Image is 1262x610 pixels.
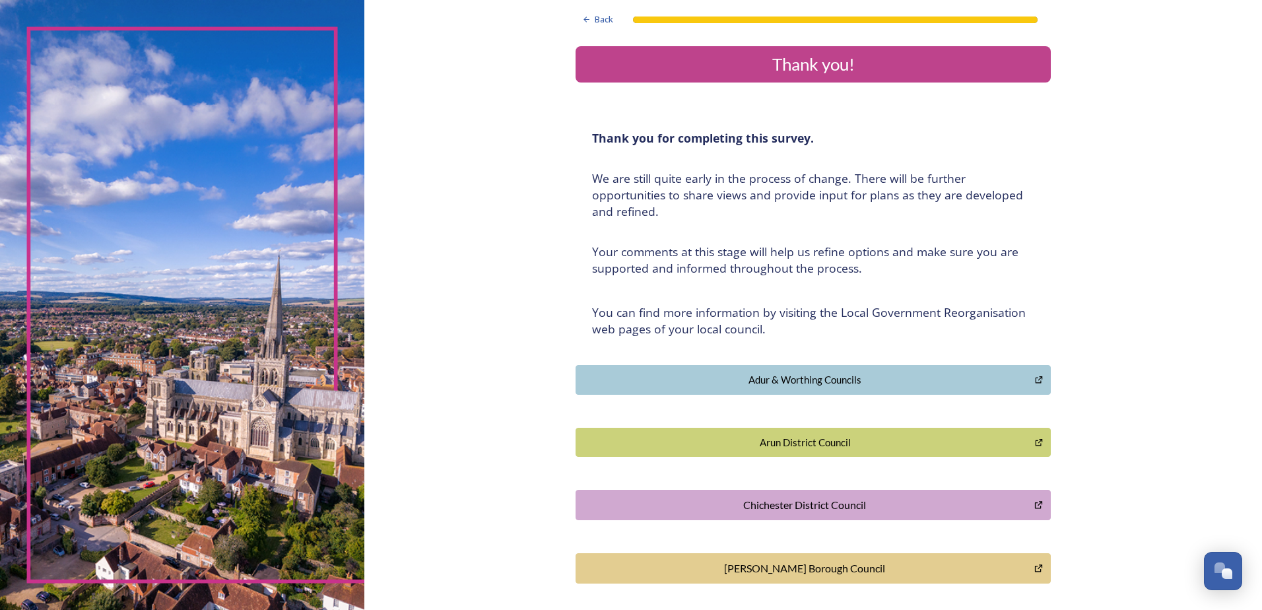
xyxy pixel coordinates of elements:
[576,365,1051,395] button: Adur & Worthing Councils
[595,13,613,26] span: Back
[592,244,1034,277] h4: Your comments at this stage will help us refine options and make sure you are supported and infor...
[581,51,1046,77] div: Thank you!
[583,372,1028,388] div: Adur & Worthing Councils
[576,490,1051,520] button: Chichester District Council
[592,170,1034,220] h4: We are still quite early in the process of change. There will be further opportunities to share v...
[583,497,1027,513] div: Chichester District Council
[576,428,1051,457] button: Arun District Council
[1204,552,1242,590] button: Open Chat
[583,560,1027,576] div: [PERSON_NAME] Borough Council
[592,130,814,146] strong: Thank you for completing this survey.
[583,435,1028,450] div: Arun District Council
[576,553,1051,584] button: Crawley Borough Council
[592,304,1034,337] h4: You can find more information by visiting the Local Government Reorganisation web pages of your l...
